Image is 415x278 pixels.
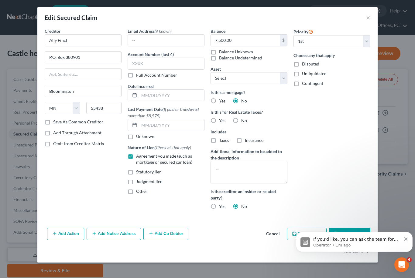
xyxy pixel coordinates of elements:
[302,81,323,86] span: Contingent
[211,109,287,115] label: Is this for Real Estate Taxes?
[53,119,103,125] label: Save As Common Creditor
[136,133,154,139] label: Unknown
[45,52,121,63] input: Enter address...
[293,52,370,59] label: Choose any that apply
[128,144,191,151] label: Nature of Lien
[136,179,163,184] span: Judgment lien
[45,85,121,97] input: Enter city...
[211,28,225,34] label: Balance
[211,188,287,201] label: Is the creditor an insider or related party?
[136,153,192,165] span: Agreement you made (such as mortgage or secured car loan)
[302,61,319,66] span: Disputed
[211,35,280,46] input: 0.00
[45,28,61,34] span: Creditor
[302,71,327,76] span: Unliquidated
[219,138,229,143] span: Taxes
[219,55,262,61] label: Balance Undetermined
[241,204,247,209] span: No
[219,98,225,103] span: Yes
[87,228,141,240] button: Add Notice Address
[53,141,104,146] span: Omit from Creditor Matrix
[211,129,287,135] label: Includes
[128,107,199,118] span: (If paid or transferred more than $8,575)
[241,98,247,103] span: No
[53,130,101,136] label: Add Through Attachment
[128,106,204,119] label: Last Payment Date
[128,51,174,58] label: Account Number (last 4)
[155,145,191,150] span: (Check all that apply)
[219,118,225,123] span: Yes
[211,89,287,95] label: Is this a mortgage?
[293,28,313,35] label: Priority
[128,58,204,70] input: XXXX
[280,35,287,46] div: $
[136,169,162,174] span: Statutory lien
[394,257,409,272] iframe: Intercom live chat
[211,148,287,161] label: Additional information to be added to the description
[155,28,172,34] span: (if known)
[287,228,327,240] button: Save & New
[293,219,415,262] iframe: Intercom notifications message
[366,14,370,21] button: ×
[47,228,84,240] button: Add Action
[245,138,263,143] span: Insurance
[261,228,284,240] button: Cancel
[407,257,412,262] span: 6
[136,189,147,194] span: Other
[128,83,154,89] label: Date Incurred
[219,204,225,209] span: Yes
[128,28,172,34] label: Email Address
[139,119,204,131] input: MM/DD/YYYY
[45,34,122,46] input: Search creditor by name...
[219,49,253,55] label: Balance Unknown
[241,118,247,123] span: No
[136,72,177,78] label: Full Account Number
[86,102,122,114] input: Enter zip...
[143,228,188,240] button: Add Co-Debtor
[45,13,97,22] div: Edit Secured Claim
[139,90,204,101] input: MM/DD/YYYY
[211,66,221,72] span: Asset
[128,35,204,46] input: --
[45,69,121,80] input: Apt, Suite, etc...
